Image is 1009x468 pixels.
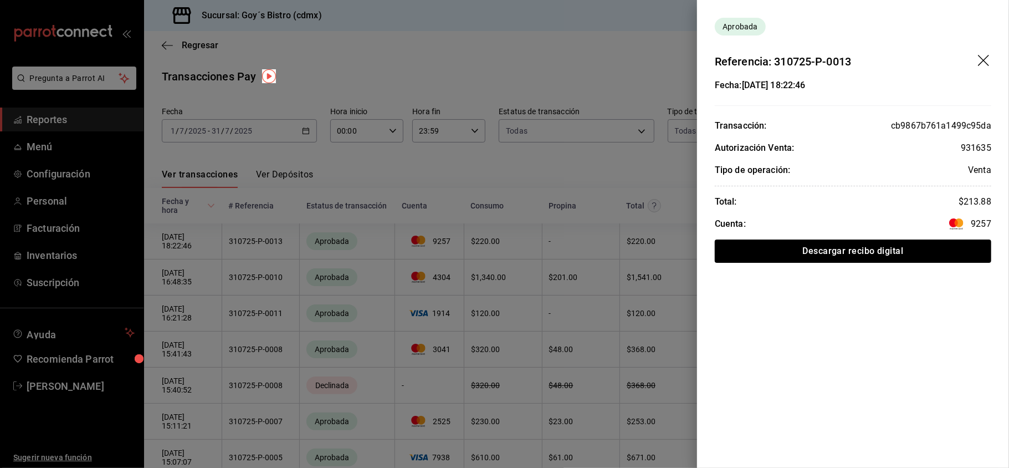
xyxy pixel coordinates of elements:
[959,196,991,207] span: $ 213.88
[715,195,737,208] div: Total:
[715,217,746,231] div: Cuenta:
[891,119,991,133] div: cb9867b761a1499c95da
[715,53,851,70] div: Referencia: 310725-P-0013
[961,141,991,155] div: 931635
[715,119,767,133] div: Transacción:
[715,240,991,263] button: Descargar recibo digital
[968,164,991,177] div: Venta
[262,69,276,83] img: Tooltip marker
[946,217,991,231] span: 9257
[715,79,806,92] div: Fecha: [DATE] 18:22:46
[978,55,991,68] button: drag
[715,164,790,177] div: Tipo de operación:
[715,18,766,35] div: Transacciones cobradas de manera exitosa.
[715,141,795,155] div: Autorización Venta:
[718,21,762,33] span: Aprobada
